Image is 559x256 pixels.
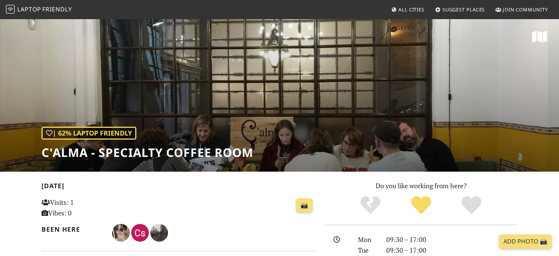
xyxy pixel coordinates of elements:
[42,225,104,233] h2: Been here
[503,6,548,13] span: Join Community
[388,3,427,16] a: All Cities
[42,182,316,193] h2: [DATE]
[499,235,552,249] a: Add Photo 📸
[354,245,381,256] div: Tue
[446,195,497,215] div: Definitely!
[6,5,15,14] img: LaptopFriendly
[354,234,381,245] div: Mon
[112,224,130,242] img: 4182-leonor.jpg
[396,195,447,215] div: Yes
[112,228,131,236] span: Leonor Ribeiro
[150,224,168,242] img: 1798-pol.jpg
[382,245,522,256] div: 09:30 – 17:00
[398,6,424,13] span: All Cities
[432,3,488,16] a: Suggest Places
[382,234,522,245] div: 09:30 – 17:00
[325,180,518,191] p: Do you like working from here?
[42,127,136,140] div: | 62% Laptop Friendly
[492,3,551,16] a: Join Community
[296,199,312,213] a: 📸
[42,145,253,159] h1: C'alma - Specialty Coffee Room
[42,197,127,218] p: Visits: 1 Vibes: 0
[17,5,41,13] span: Laptop
[131,224,149,242] img: 3362-csaba.jpg
[150,228,168,236] span: Pol Deàs
[345,195,396,215] div: No
[42,5,72,13] span: Friendly
[131,228,150,236] span: Csabi Sovago
[442,6,485,13] span: Suggest Places
[6,3,72,16] a: LaptopFriendly LaptopFriendly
